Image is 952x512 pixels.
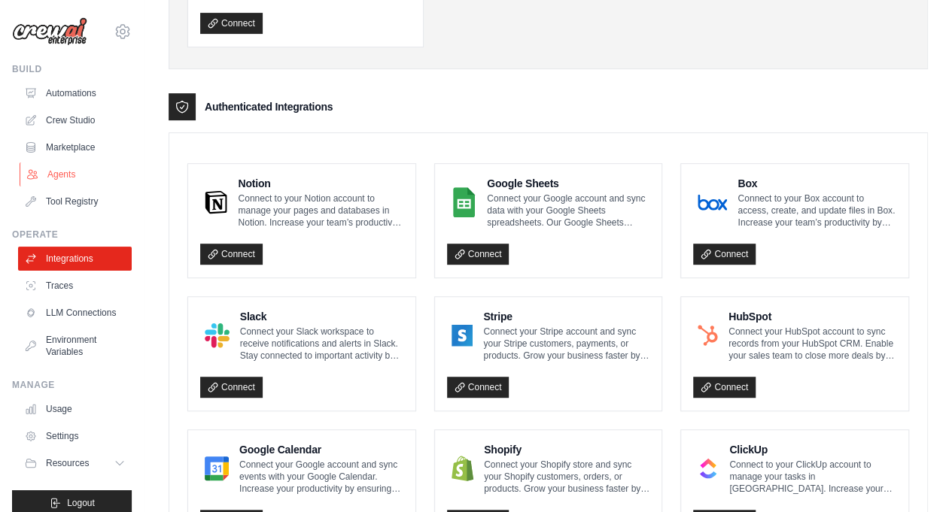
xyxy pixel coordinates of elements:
[205,99,333,114] h3: Authenticated Integrations
[238,192,403,229] p: Connect to your Notion account to manage your pages and databases in Notion. Increase your team’s...
[18,81,132,105] a: Automations
[738,192,896,229] p: Connect to your Box account to access, create, and update files in Box. Increase your team’s prod...
[200,377,263,398] a: Connect
[483,326,649,362] p: Connect your Stripe account and sync your Stripe customers, payments, or products. Grow your busi...
[205,187,227,217] img: Notion Logo
[452,320,473,350] img: Stripe Logo
[238,176,403,191] h4: Notion
[239,459,403,495] p: Connect your Google account and sync events with your Google Calendar. Increase your productivity...
[452,453,473,483] img: Shopify Logo
[728,309,896,324] h4: HubSpot
[698,187,727,217] img: Box Logo
[239,442,403,457] h4: Google Calendar
[18,274,132,298] a: Traces
[18,301,132,325] a: LLM Connections
[738,176,896,191] h4: Box
[728,326,896,362] p: Connect your HubSpot account to sync records from your HubSpot CRM. Enable your sales team to clo...
[12,379,132,391] div: Manage
[18,397,132,421] a: Usage
[483,309,649,324] h4: Stripe
[18,108,132,132] a: Crew Studio
[447,377,509,398] a: Connect
[12,63,132,75] div: Build
[12,17,87,46] img: Logo
[484,459,649,495] p: Connect your Shopify store and sync your Shopify customers, orders, or products. Grow your busine...
[200,244,263,265] a: Connect
[20,162,133,186] a: Agents
[240,326,403,362] p: Connect your Slack workspace to receive notifications and alerts in Slack. Stay connected to impo...
[447,244,509,265] a: Connect
[18,451,132,475] button: Resources
[18,424,132,448] a: Settings
[698,320,718,350] img: HubSpot Logo
[693,377,756,398] a: Connect
[484,442,649,457] h4: Shopify
[487,192,649,229] p: Connect your Google account and sync data with your Google Sheets spreadsheets. Our Google Sheets...
[18,135,132,159] a: Marketplace
[18,247,132,271] a: Integrations
[452,187,477,217] img: Google Sheets Logo
[200,13,263,34] a: Connect
[205,453,229,483] img: Google Calendar Logo
[12,229,132,241] div: Operate
[67,497,95,509] span: Logout
[729,442,896,457] h4: ClickUp
[693,244,756,265] a: Connect
[18,328,132,364] a: Environment Variables
[698,453,719,483] img: ClickUp Logo
[240,309,403,324] h4: Slack
[205,320,230,350] img: Slack Logo
[18,189,132,214] a: Tool Registry
[46,457,89,469] span: Resources
[729,459,896,495] p: Connect to your ClickUp account to manage your tasks in [GEOGRAPHIC_DATA]. Increase your team’s p...
[487,176,649,191] h4: Google Sheets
